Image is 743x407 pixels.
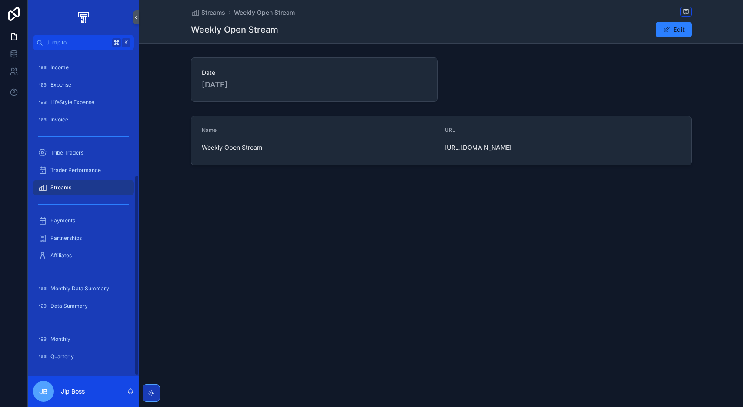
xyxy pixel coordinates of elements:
a: Partnerships [33,230,134,246]
span: Quarterly [50,353,74,360]
a: Tribe Traders [33,145,134,161]
span: Invoice [50,116,68,123]
a: Income [33,60,134,75]
span: LifeStyle Expense [50,99,94,106]
a: Affiliates [33,248,134,263]
p: Jip Boss [61,387,85,396]
span: Affiliates [50,252,72,259]
a: Weekly Open Stream [234,8,295,17]
a: Invoice [33,112,134,128]
a: Monthly Data Summary [33,281,134,296]
span: [DATE] [202,79,427,91]
span: Partnerships [50,235,82,242]
a: Expense [33,77,134,93]
span: Weekly Open Stream [202,143,438,152]
a: LifeStyle Expense [33,94,134,110]
div: scrollable content [28,50,139,376]
button: Edit [656,22,692,37]
img: App logo [76,10,90,24]
span: [URL][DOMAIN_NAME] [445,143,681,152]
a: Streams [191,8,225,17]
span: K [123,39,130,46]
span: Jump to... [47,39,109,46]
span: Monthly [50,336,70,343]
a: Streams [33,180,134,195]
span: Expense [50,81,71,88]
span: Name [202,127,217,133]
span: Income [50,64,69,71]
span: URL [445,127,455,133]
span: Streams [201,8,225,17]
a: Trader Performance [33,162,134,178]
span: Streams [50,184,71,191]
span: Date [202,68,427,77]
span: Monthly Data Summary [50,285,109,292]
a: Monthly [33,331,134,347]
span: Data Summary [50,303,88,309]
button: Jump to...K [33,35,134,50]
a: Data Summary [33,298,134,314]
span: Trader Performance [50,167,101,174]
span: Payments [50,217,75,224]
span: JB [39,386,48,397]
span: Tribe Traders [50,149,83,156]
a: Quarterly [33,349,134,364]
h1: Weekly Open Stream [191,24,278,36]
a: Payments [33,213,134,229]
